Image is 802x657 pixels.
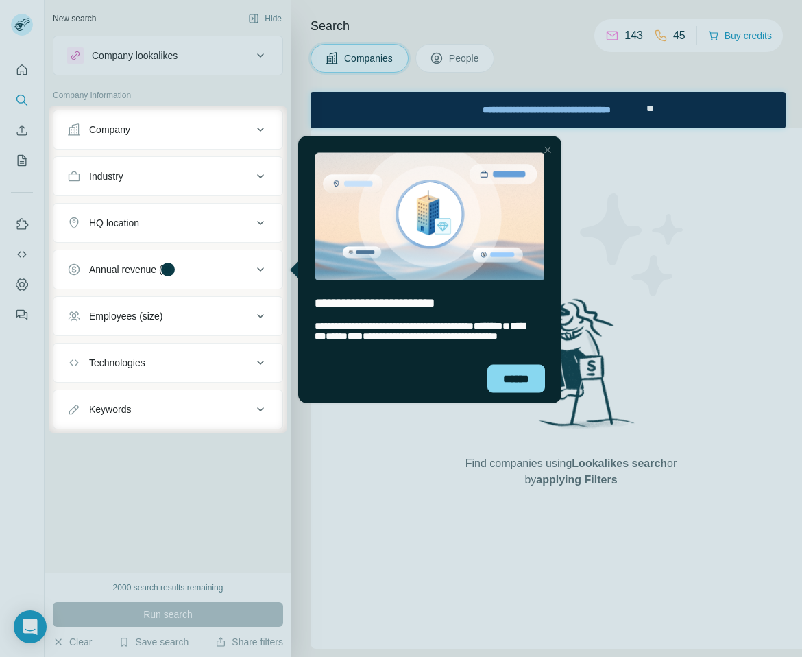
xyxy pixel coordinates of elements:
div: Technologies [89,356,145,370]
div: Upgrade plan for full access to Surfe [139,3,332,33]
div: Industry [89,169,123,183]
button: Annual revenue ($) [53,253,282,286]
button: Technologies [53,346,282,379]
button: Employees (size) [53,300,282,333]
div: Employees (size) [89,309,162,323]
button: Keywords [53,393,282,426]
button: HQ location [53,206,282,239]
div: HQ location [89,216,139,230]
div: Company [89,123,130,136]
button: Industry [53,160,282,193]
button: Company [53,113,282,146]
iframe: Tooltip [287,134,564,406]
div: Annual revenue ($) [89,263,171,276]
div: Keywords [89,403,131,416]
